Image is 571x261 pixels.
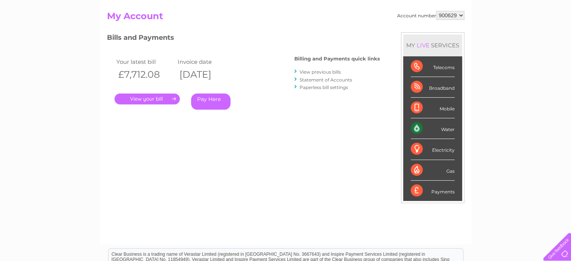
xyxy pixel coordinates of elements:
[521,32,539,38] a: Contact
[415,42,431,49] div: LIVE
[115,57,176,67] td: Your latest bill
[115,94,180,104] a: .
[411,139,455,160] div: Electricity
[108,4,463,36] div: Clear Business is a trading name of Verastar Limited (registered in [GEOGRAPHIC_DATA] No. 3667643...
[411,77,455,98] div: Broadband
[479,32,501,38] a: Telecoms
[397,11,464,20] div: Account number
[506,32,517,38] a: Blog
[411,98,455,118] div: Mobile
[458,32,474,38] a: Energy
[300,84,348,90] a: Paperless bill settings
[300,77,352,83] a: Statement of Accounts
[107,32,380,45] h3: Bills and Payments
[411,56,455,77] div: Telecoms
[294,56,380,62] h4: Billing and Payments quick links
[176,67,237,82] th: [DATE]
[403,35,462,56] div: MY SERVICES
[115,67,176,82] th: £7,712.08
[411,118,455,139] div: Water
[429,4,481,13] a: 0333 014 3131
[176,57,237,67] td: Invoice date
[411,160,455,181] div: Gas
[20,20,58,42] img: logo.png
[107,11,464,25] h2: My Account
[546,32,564,38] a: Log out
[300,69,341,75] a: View previous bills
[191,94,231,110] a: Pay Here
[439,32,453,38] a: Water
[411,181,455,201] div: Payments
